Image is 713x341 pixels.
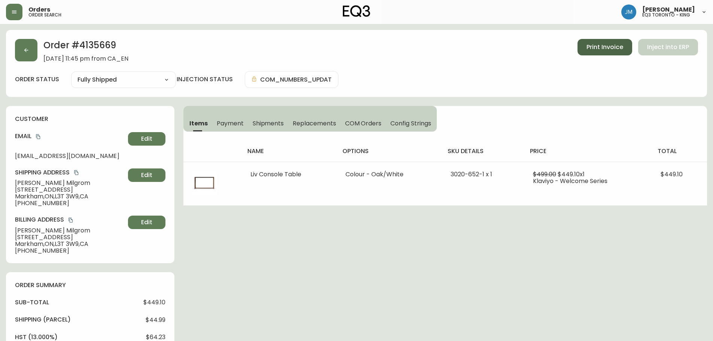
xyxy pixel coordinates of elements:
[530,147,646,155] h4: price
[342,147,436,155] h4: options
[15,186,125,193] span: [STREET_ADDRESS]
[533,170,556,179] span: $499.00
[146,334,165,341] span: $64.23
[253,119,284,127] span: Shipments
[15,200,125,207] span: [PHONE_NUMBER]
[43,55,128,62] span: [DATE] 11:45 pm from CA_EN
[578,39,632,55] button: Print Invoice
[586,43,623,51] span: Print Invoice
[642,13,690,17] h5: eq3 toronto - king
[448,147,518,155] h4: sku details
[15,153,125,159] span: [EMAIL_ADDRESS][DOMAIN_NAME]
[141,218,152,226] span: Edit
[28,7,50,13] span: Orders
[43,39,128,55] h2: Order # 4135669
[343,5,371,17] img: logo
[345,119,382,127] span: COM Orders
[15,247,125,254] span: [PHONE_NUMBER]
[128,168,165,182] button: Edit
[15,193,125,200] span: Markham , ON , L3T 3W9 , CA
[141,135,152,143] span: Edit
[558,170,585,179] span: $449.10 x 1
[250,170,301,179] span: Liv Console Table
[390,119,431,127] span: Config Strings
[15,298,49,307] h4: sub-total
[28,13,61,17] h5: order search
[15,180,125,186] span: [PERSON_NAME] Milgrom
[621,4,636,19] img: b88646003a19a9f750de19192e969c24
[661,170,683,179] span: $449.10
[67,216,74,224] button: copy
[247,147,330,155] h4: name
[177,75,233,83] h4: injection status
[189,119,208,127] span: Items
[533,177,607,185] span: Klaviyo - Welcome Series
[15,75,59,83] label: order status
[15,234,125,241] span: [STREET_ADDRESS]
[143,299,165,306] span: $449.10
[642,7,695,13] span: [PERSON_NAME]
[141,171,152,179] span: Edit
[15,115,165,123] h4: customer
[192,171,216,195] img: 6f9a2a76-cb52-4e1b-8e00-099fd6289b21Optional[Liv-Walnut-Console-Table.jpg].jpg
[217,119,244,127] span: Payment
[15,216,125,224] h4: Billing Address
[15,168,125,177] h4: Shipping Address
[15,132,125,140] h4: Email
[15,227,125,234] span: [PERSON_NAME] Milgrom
[128,216,165,229] button: Edit
[15,316,71,324] h4: Shipping ( Parcel )
[146,317,165,323] span: $44.99
[15,241,125,247] span: Markham , ON , L3T 3W9 , CA
[128,132,165,146] button: Edit
[34,133,42,140] button: copy
[15,281,165,289] h4: order summary
[73,169,80,176] button: copy
[451,170,492,179] span: 3020-652-1 x 1
[293,119,336,127] span: Replacements
[345,171,433,178] li: Colour - Oak/White
[658,147,701,155] h4: total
